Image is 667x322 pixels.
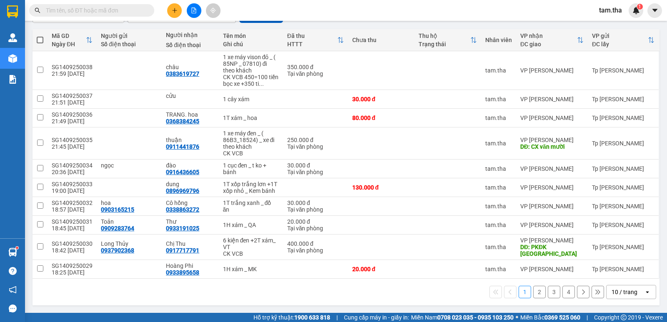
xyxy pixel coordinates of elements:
span: notification [9,286,17,294]
div: 0916436605 [166,169,199,175]
img: solution-icon [8,75,17,84]
div: Tại văn phòng [287,247,344,254]
div: 18:25 [DATE] [52,269,93,276]
div: Tại văn phòng [287,143,344,150]
div: Số điện thoại [166,42,214,48]
span: question-circle [9,267,17,275]
div: SG1409250033 [52,181,93,187]
div: 1H xám _ QA [223,222,279,228]
b: Gửi khách hàng [51,12,83,51]
div: 1 cây xám [223,96,279,102]
span: aim [210,7,216,13]
div: VP [PERSON_NAME] [520,115,584,121]
span: ... [259,80,264,87]
b: [DOMAIN_NAME] [70,32,115,38]
div: Hoàng Phi [166,262,214,269]
div: VP [PERSON_NAME] [520,96,584,102]
div: tam.tha [485,67,512,74]
div: SG1409250037 [52,92,93,99]
span: file-add [191,7,197,13]
span: copyright [621,315,627,320]
th: Toggle SortBy [588,29,659,51]
span: | [336,313,338,322]
div: Tp [PERSON_NAME] [592,140,654,147]
div: Tp [PERSON_NAME] [592,67,654,74]
img: warehouse-icon [8,33,17,42]
div: 1 cục đen _ t ko + bánh [223,162,279,175]
img: logo.jpg [90,10,110,30]
span: 1 [638,4,641,10]
div: Trạng thái [419,41,470,47]
strong: 0369 525 060 [544,314,580,321]
th: Toggle SortBy [516,29,588,51]
div: 0911441876 [166,143,199,150]
svg: open [644,289,651,295]
div: Mã GD [52,32,86,39]
div: tam.tha [485,96,512,102]
div: tam.tha [485,222,512,228]
div: HTTT [287,41,337,47]
div: 0338863272 [166,206,199,213]
div: hoa [101,200,158,206]
div: VP [PERSON_NAME] [520,237,584,244]
div: Long Thủy [101,240,158,247]
div: 0903165215 [101,206,134,213]
span: search [35,7,40,13]
span: ⚪️ [516,316,518,319]
div: 18:45 [DATE] [52,225,93,232]
div: DĐ: CX văn mười [520,143,584,150]
div: Tp [PERSON_NAME] [592,115,654,121]
button: plus [167,3,182,18]
img: icon-new-feature [632,7,640,14]
div: VP [PERSON_NAME] [520,184,584,191]
div: 6 kiện đen +2T xám_ VT [223,237,279,250]
div: Thu hộ [419,32,470,39]
div: CK VCB 450=100 tiền bọc xe +350 tiền xe [223,74,279,87]
div: Tp [PERSON_NAME] [592,203,654,210]
div: Tp [PERSON_NAME] [592,266,654,272]
div: 0917717791 [166,247,199,254]
div: dung [166,181,214,187]
div: Nhân viên [485,37,512,43]
div: 0933191025 [166,225,199,232]
div: 350.000 đ [287,64,344,70]
div: 1T xám _ hoa [223,115,279,121]
div: CK VCB [223,150,279,157]
div: Ngày ĐH [52,41,86,47]
span: Miền Bắc [520,313,580,322]
div: 250.000 đ [287,137,344,143]
th: Toggle SortBy [48,29,97,51]
th: Toggle SortBy [283,29,348,51]
span: | [587,313,588,322]
div: VP [PERSON_NAME] [520,137,584,143]
div: VP [PERSON_NAME] [520,266,584,272]
div: VP [PERSON_NAME] [520,165,584,172]
div: VP [PERSON_NAME] [520,222,584,228]
div: Tp [PERSON_NAME] [592,244,654,250]
img: warehouse-icon [8,248,17,257]
div: SG1409250034 [52,162,93,169]
div: 20.000 đ [287,218,344,225]
span: caret-down [651,7,659,14]
button: 2 [533,286,546,298]
div: 1 xe máy vison đỏ _ ( 85NP _ 07810) đi theo khách [223,54,279,74]
div: 0933895658 [166,269,199,276]
button: caret-down [647,3,662,18]
strong: 1900 633 818 [294,314,330,321]
div: SG1409250031 [52,218,93,225]
div: Toản [101,218,158,225]
div: Tp [PERSON_NAME] [592,96,654,102]
strong: 0708 023 035 - 0935 103 250 [437,314,514,321]
div: 0383619727 [166,70,199,77]
div: 10 / trang [612,288,637,296]
div: CK VCB [223,250,279,257]
div: ĐC giao [520,41,577,47]
div: Tại văn phòng [287,206,344,213]
sup: 1 [16,247,18,249]
div: 20:36 [DATE] [52,169,93,175]
button: 3 [548,286,560,298]
div: 80.000 đ [352,115,411,121]
div: SG1409250032 [52,200,93,206]
div: 18:57 [DATE] [52,206,93,213]
button: aim [206,3,221,18]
